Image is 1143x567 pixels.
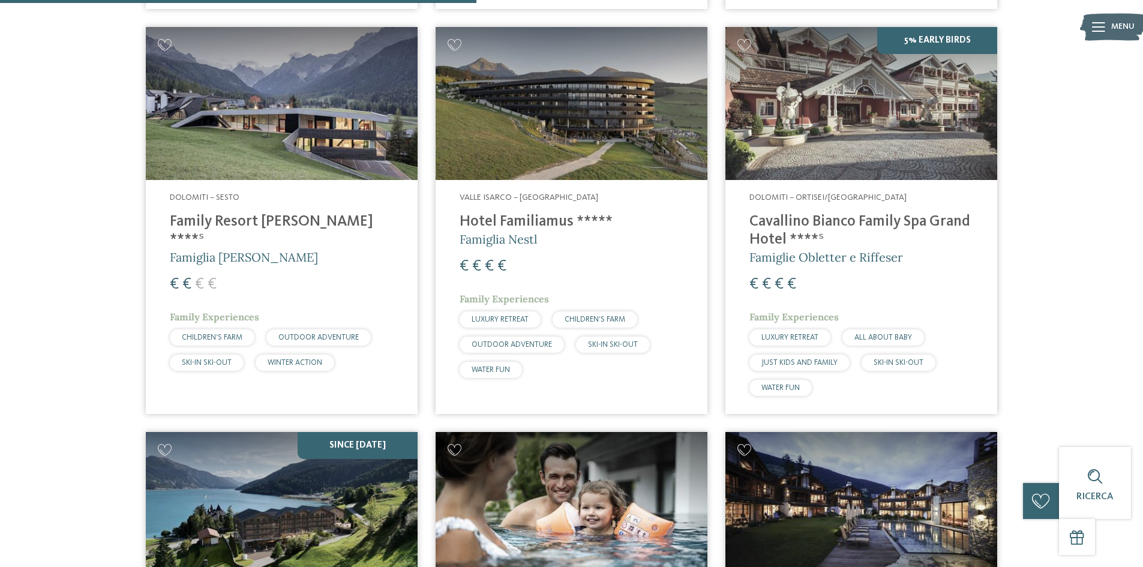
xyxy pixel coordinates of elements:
span: € [460,259,469,274]
span: € [749,277,758,292]
span: LUXURY RETREAT [472,316,529,323]
span: € [182,277,191,292]
span: € [472,259,481,274]
span: Dolomiti – Sesto [170,193,239,202]
span: WATER FUN [472,366,510,374]
span: SKI-IN SKI-OUT [182,359,232,367]
span: LUXURY RETREAT [761,334,818,341]
span: OUTDOOR ADVENTURE [278,334,359,341]
span: € [485,259,494,274]
span: Ricerca [1076,492,1114,502]
span: € [170,277,179,292]
span: Famiglie Obletter e Riffeser [749,250,903,265]
h4: Cavallino Bianco Family Spa Grand Hotel ****ˢ [749,213,973,249]
span: Family Experiences [460,293,549,305]
span: Valle Isarco – [GEOGRAPHIC_DATA] [460,193,598,202]
span: CHILDREN’S FARM [182,334,242,341]
span: € [762,277,771,292]
a: Cercate un hotel per famiglie? Qui troverete solo i migliori! 5% Early Birds Dolomiti – Ortisei/[... [725,27,997,414]
span: JUST KIDS AND FAMILY [761,359,838,367]
span: WATER FUN [761,384,800,392]
span: OUTDOOR ADVENTURE [472,341,552,349]
span: SKI-IN SKI-OUT [874,359,923,367]
span: € [497,259,506,274]
span: Dolomiti – Ortisei/[GEOGRAPHIC_DATA] [749,193,907,202]
span: Famiglia [PERSON_NAME] [170,250,318,265]
span: € [775,277,784,292]
h4: Family Resort [PERSON_NAME] ****ˢ [170,213,394,249]
span: CHILDREN’S FARM [565,316,625,323]
a: Cercate un hotel per famiglie? Qui troverete solo i migliori! Dolomiti – Sesto Family Resort [PER... [146,27,418,414]
span: € [787,277,796,292]
span: WINTER ACTION [268,359,322,367]
span: € [195,277,204,292]
span: Family Experiences [749,311,839,323]
span: ALL ABOUT BABY [854,334,912,341]
span: SKI-IN SKI-OUT [588,341,638,349]
img: Family Resort Rainer ****ˢ [146,27,418,180]
span: Family Experiences [170,311,259,323]
span: € [208,277,217,292]
span: Famiglia Nestl [460,232,537,247]
img: Family Spa Grand Hotel Cavallino Bianco ****ˢ [725,27,997,180]
img: Cercate un hotel per famiglie? Qui troverete solo i migliori! [436,27,707,180]
a: Cercate un hotel per famiglie? Qui troverete solo i migliori! Valle Isarco – [GEOGRAPHIC_DATA] Ho... [436,27,707,414]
